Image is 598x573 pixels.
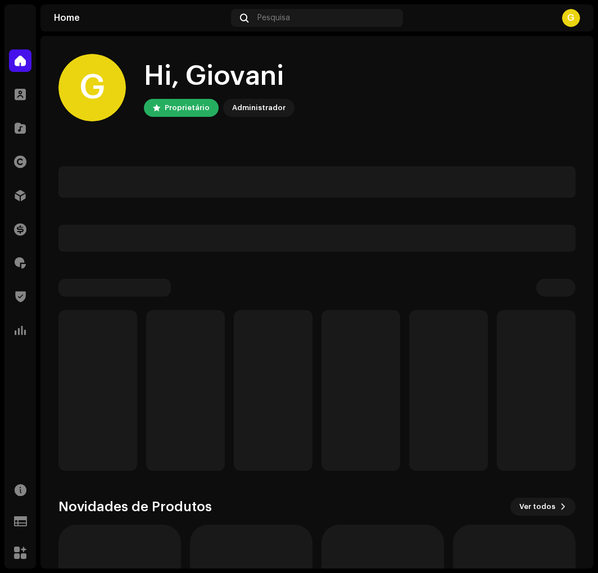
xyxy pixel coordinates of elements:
[257,13,290,22] span: Pesquisa
[562,9,580,27] div: G
[144,58,295,94] div: Hi, Giovani
[510,498,576,516] button: Ver todos
[54,13,226,22] div: Home
[58,54,126,121] div: G
[519,495,555,518] span: Ver todos
[232,101,286,115] div: Administrador
[58,498,212,516] h3: Novidades de Produtos
[165,101,210,115] div: Proprietário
